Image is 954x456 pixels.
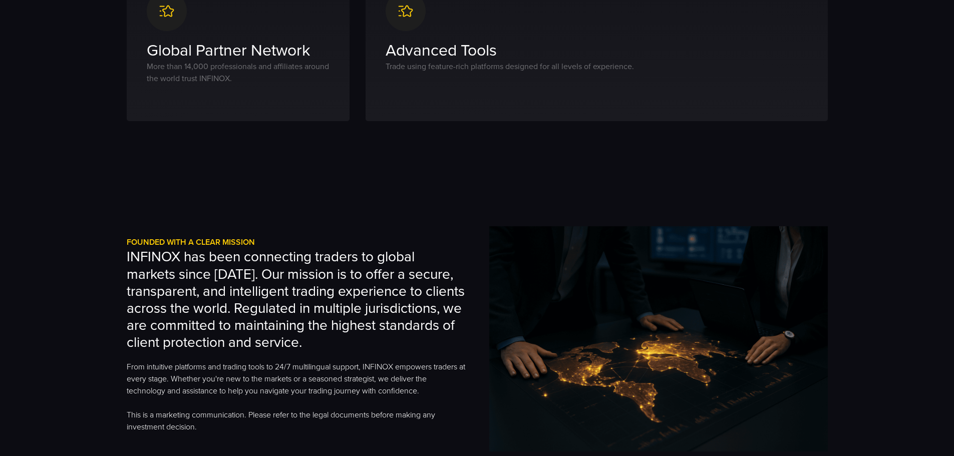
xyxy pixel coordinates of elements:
h3: Advanced Tools [386,41,808,61]
p: More than 14,000 professionals and affiliates around the world trust INFINOX. [147,61,330,85]
h3: INFINOX has been connecting traders to global markets since [DATE]. Our mission is to offer a sec... [127,248,465,351]
img: Founded with a Clear Mission [489,226,828,452]
h3: Global Partner Network [147,41,330,61]
span: Founded with a Clear Mission [127,237,255,247]
p: Trade using feature-rich platforms designed for all levels of experience. [386,61,808,73]
p: From intuitive platforms and trading tools to 24/7 multilingual support, INFINOX empowers traders... [127,361,465,433]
